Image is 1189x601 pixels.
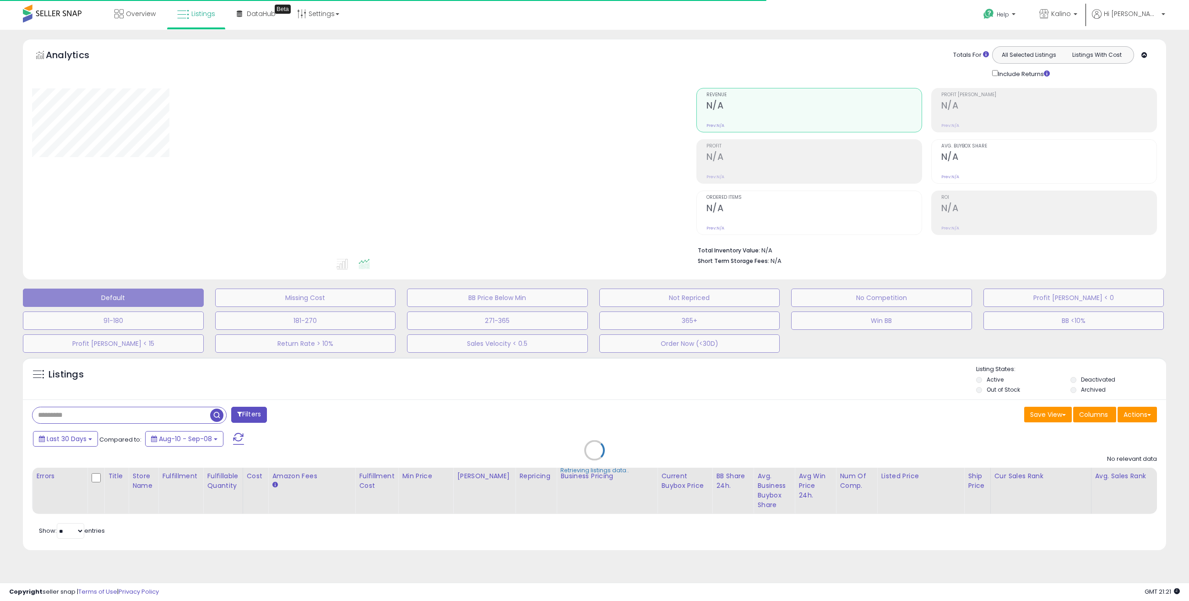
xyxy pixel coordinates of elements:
[1104,9,1159,18] span: Hi [PERSON_NAME]
[941,123,959,128] small: Prev: N/A
[985,68,1061,79] div: Include Returns
[698,257,769,265] b: Short Term Storage Fees:
[791,311,972,330] button: Win BB
[941,225,959,231] small: Prev: N/A
[1063,49,1131,61] button: Listings With Cost
[247,9,276,18] span: DataHub
[215,334,396,353] button: Return Rate > 10%
[706,100,922,113] h2: N/A
[983,311,1164,330] button: BB <10%
[941,100,1156,113] h2: N/A
[706,203,922,215] h2: N/A
[941,203,1156,215] h2: N/A
[983,289,1164,307] button: Profit [PERSON_NAME] < 0
[599,289,780,307] button: Not Repriced
[599,334,780,353] button: Order Now (<30D)
[23,334,204,353] button: Profit [PERSON_NAME] < 15
[941,174,959,180] small: Prev: N/A
[126,9,156,18] span: Overview
[191,9,215,18] span: Listings
[1092,9,1165,30] a: Hi [PERSON_NAME]
[275,5,291,14] div: Tooltip anchor
[771,257,782,265] span: N/A
[706,225,724,231] small: Prev: N/A
[46,49,107,64] h5: Analytics
[706,93,922,98] span: Revenue
[706,174,724,180] small: Prev: N/A
[706,123,724,128] small: Prev: N/A
[706,144,922,149] span: Profit
[407,311,588,330] button: 271-365
[698,246,760,254] b: Total Inventory Value:
[995,49,1063,61] button: All Selected Listings
[941,93,1156,98] span: Profit [PERSON_NAME]
[997,11,1009,18] span: Help
[23,289,204,307] button: Default
[706,195,922,200] span: Ordered Items
[976,1,1025,30] a: Help
[941,144,1156,149] span: Avg. Buybox Share
[560,466,629,475] div: Retrieving listings data..
[1051,9,1071,18] span: Kalino
[791,289,972,307] button: No Competition
[407,334,588,353] button: Sales Velocity < 0.5
[23,311,204,330] button: 91-180
[941,152,1156,164] h2: N/A
[698,244,1150,255] li: N/A
[599,311,780,330] button: 365+
[983,8,994,20] i: Get Help
[941,195,1156,200] span: ROI
[215,311,396,330] button: 181-270
[215,289,396,307] button: Missing Cost
[706,152,922,164] h2: N/A
[953,51,989,60] div: Totals For
[407,289,588,307] button: BB Price Below Min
